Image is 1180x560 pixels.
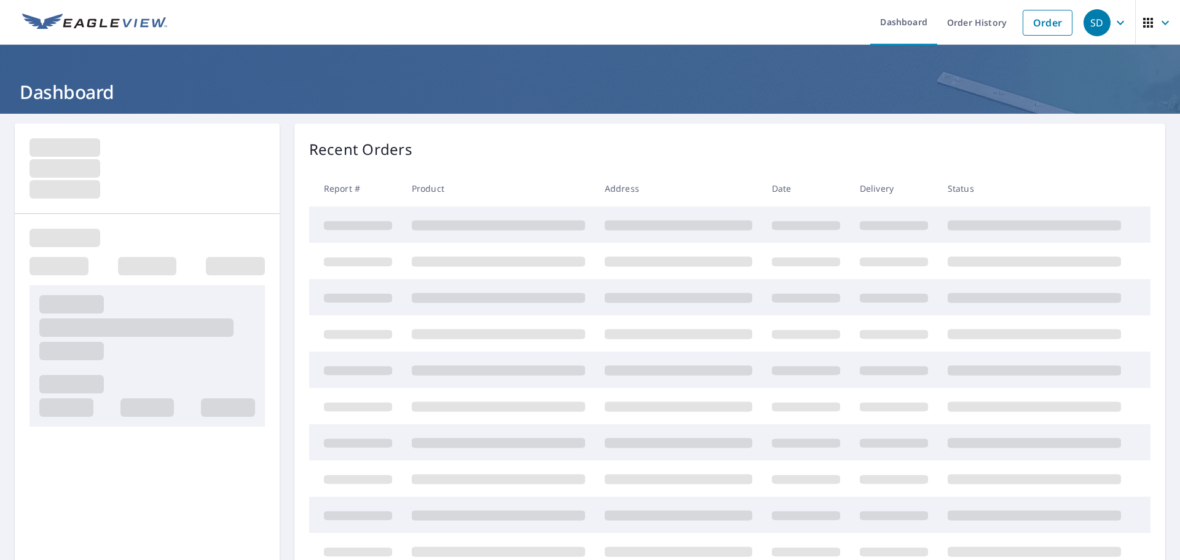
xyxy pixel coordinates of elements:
[938,170,1131,207] th: Status
[1023,10,1072,36] a: Order
[850,170,938,207] th: Delivery
[1084,9,1111,36] div: SD
[15,79,1165,105] h1: Dashboard
[595,170,762,207] th: Address
[402,170,595,207] th: Product
[309,138,412,160] p: Recent Orders
[762,170,850,207] th: Date
[22,14,167,32] img: EV Logo
[309,170,402,207] th: Report #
